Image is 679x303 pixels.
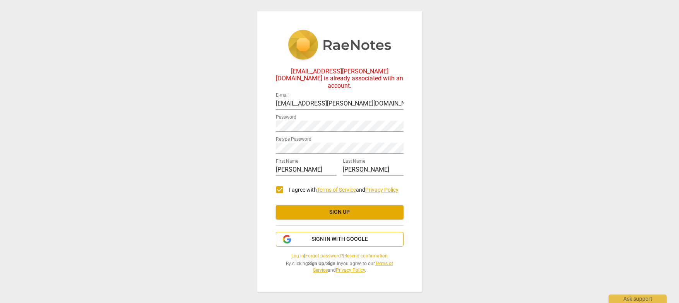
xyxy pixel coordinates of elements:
[276,205,404,219] button: Sign up
[276,159,298,164] label: First Name
[282,208,397,216] span: Sign up
[326,261,341,266] b: Sign In
[276,137,311,142] label: Retype Password
[365,187,399,193] a: Privacy Policy
[289,187,399,193] span: I agree with and
[311,235,368,243] span: Sign in with Google
[609,294,667,303] div: Ask support
[336,267,365,273] a: Privacy Policy
[288,30,392,61] img: 5ac2273c67554f335776073100b6d88f.svg
[276,253,404,259] span: | |
[317,187,356,193] a: Terms of Service
[276,115,296,120] label: Password
[343,159,365,164] label: Last Name
[308,261,324,266] b: Sign Up
[291,253,304,259] a: Log in
[305,253,343,259] a: Forgot password?
[276,93,289,98] label: E-mail
[344,253,388,259] a: Resend confirmation
[276,260,404,273] span: By clicking / you agree to our and .
[313,261,393,273] a: Terms of Service
[276,68,404,89] div: [EMAIL_ADDRESS][PERSON_NAME][DOMAIN_NAME] is already associated with an account.
[276,232,404,247] button: Sign in with Google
